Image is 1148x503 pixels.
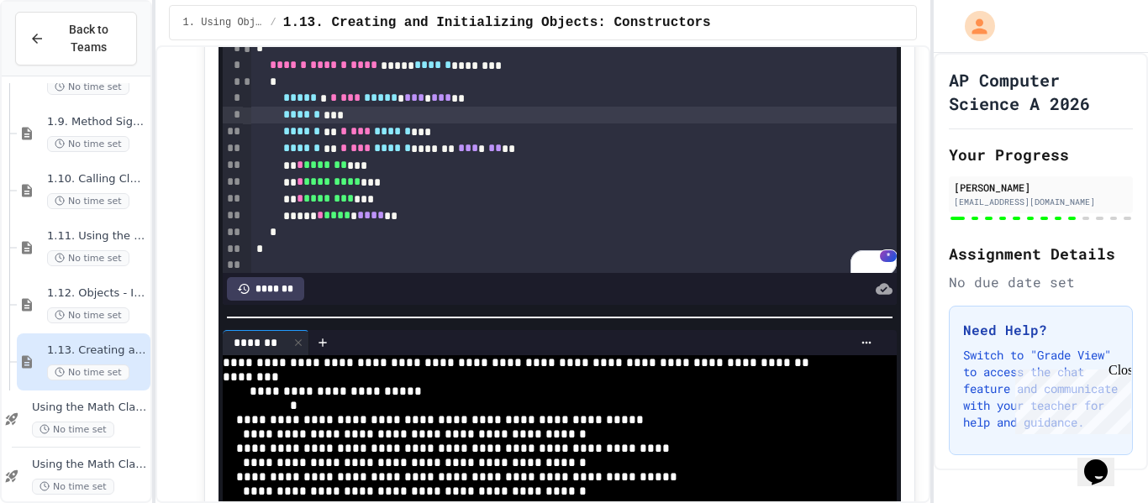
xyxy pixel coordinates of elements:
[271,16,276,29] span: /
[47,229,147,244] span: 1.11. Using the Math Class
[954,180,1128,195] div: [PERSON_NAME]
[949,68,1133,115] h1: AP Computer Science A 2026
[47,115,147,129] span: 1.9. Method Signatures
[47,250,129,266] span: No time set
[47,286,147,301] span: 1.12. Objects - Instances of Classes
[32,422,114,438] span: No time set
[32,401,147,415] span: Using the Math Class
[947,7,999,45] div: My Account
[7,7,116,107] div: Chat with us now!Close
[1008,363,1131,434] iframe: chat widget
[949,242,1133,265] h2: Assignment Details
[47,193,129,209] span: No time set
[15,12,137,65] button: Back to Teams
[949,272,1133,292] div: No due date set
[949,143,1133,166] h2: Your Progress
[183,16,264,29] span: 1. Using Objects and Methods
[55,21,123,56] span: Back to Teams
[47,79,129,95] span: No time set
[283,13,711,33] span: 1.13. Creating and Initializing Objects: Constructors
[963,320,1119,340] h3: Need Help?
[47,307,129,323] span: No time set
[32,458,147,472] span: Using the Math Class
[954,196,1128,208] div: [EMAIL_ADDRESS][DOMAIN_NAME]
[963,347,1119,431] p: Switch to "Grade View" to access the chat feature and communicate with your teacher for help and ...
[47,136,129,152] span: No time set
[47,364,129,380] span: No time set
[47,172,147,186] span: 1.10. Calling Class Methods
[1077,436,1131,486] iframe: chat widget
[32,479,114,495] span: No time set
[47,343,147,358] span: 1.13. Creating and Initializing Objects: Constructors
